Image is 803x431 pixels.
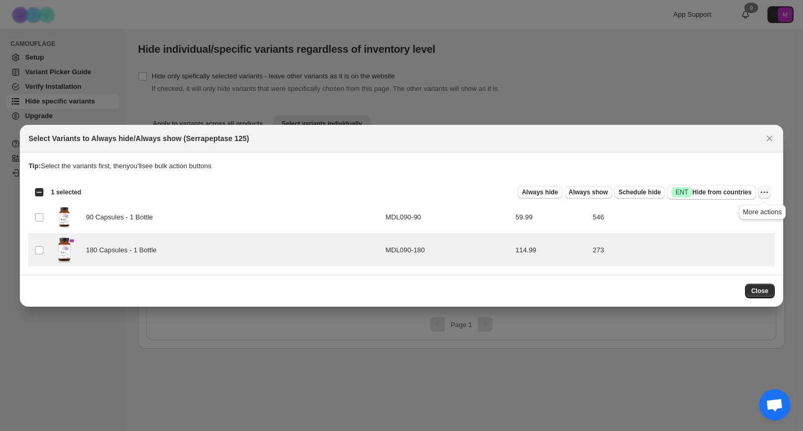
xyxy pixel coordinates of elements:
[51,237,77,263] img: serra180mdproductphotos.png
[590,234,775,266] td: 273
[759,389,790,421] div: Open chat
[512,234,590,266] td: 114.99
[671,187,751,197] span: Hide from countries
[382,201,512,234] td: MDL090-90
[51,188,81,196] span: 1 selected
[518,186,562,199] button: Always hide
[745,284,775,298] button: Close
[618,188,661,196] span: Schedule hide
[28,133,249,144] h2: Select Variants to Always hide/Always show (Serrapeptase 125)
[751,287,768,295] span: Close
[614,186,665,199] button: Schedule hide
[565,186,612,199] button: Always show
[758,186,771,199] button: More actions
[569,188,608,196] span: Always show
[28,161,774,171] p: Select the variants first, then you'll see bulk action buttons
[667,185,755,200] button: SuccessENTHide from countries
[512,201,590,234] td: 59.99
[51,204,77,230] img: Serrapeptaseproductphotos.png
[382,234,512,266] td: MDL090-180
[86,212,158,223] span: 90 Capsules - 1 Bottle
[28,162,41,170] strong: Tip:
[522,188,558,196] span: Always hide
[590,201,775,234] td: 546
[675,188,688,196] span: ENT
[762,131,777,146] button: Close
[86,245,162,255] span: 180 Capsules - 1 Bottle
